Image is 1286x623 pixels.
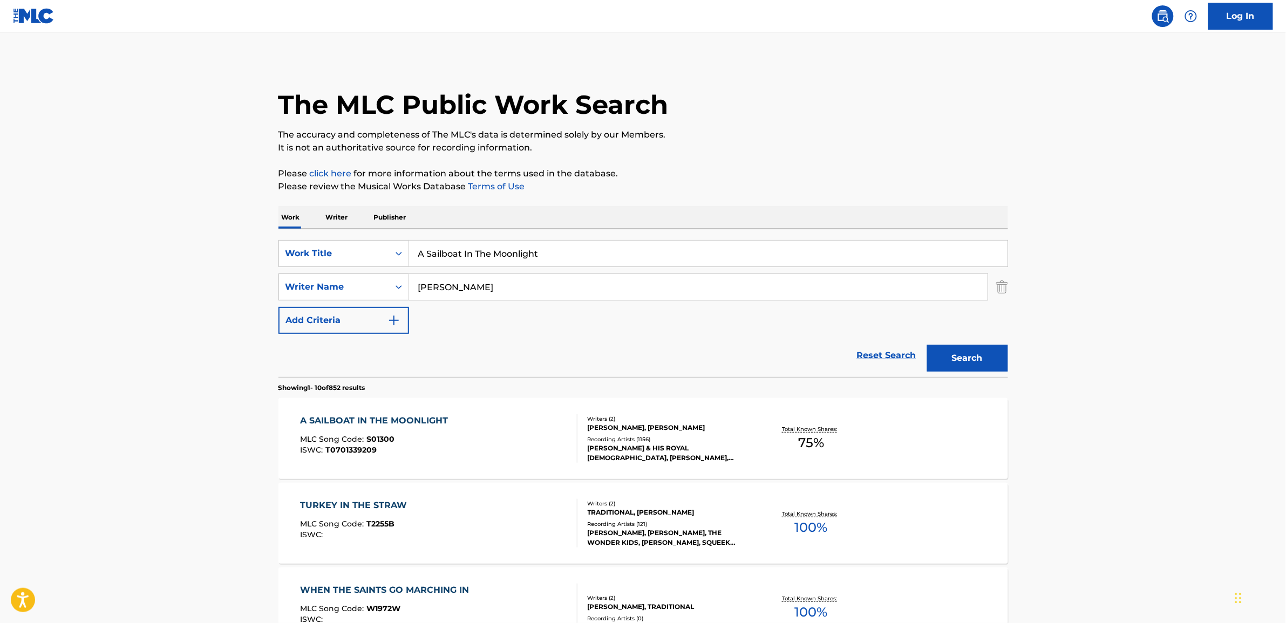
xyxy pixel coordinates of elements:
div: Writers ( 2 ) [588,415,751,423]
p: Publisher [371,206,410,229]
a: click here [310,168,352,179]
img: MLC Logo [13,8,55,24]
div: Work Title [285,247,383,260]
div: Recording Artists ( 0 ) [588,614,751,622]
span: T2255B [366,519,394,529]
a: TURKEY IN THE STRAWMLC Song Code:T2255BISWC:Writers (2)TRADITIONAL, [PERSON_NAME]Recording Artist... [278,483,1008,564]
p: It is not an authoritative source for recording information. [278,141,1008,154]
div: Recording Artists ( 1156 ) [588,435,751,443]
p: Please for more information about the terms used in the database. [278,167,1008,180]
p: Total Known Shares: [783,510,840,518]
div: [PERSON_NAME] & HIS ROYAL [DEMOGRAPHIC_DATA], [PERSON_NAME], [PERSON_NAME], [PERSON_NAME] AND HER... [588,443,751,463]
span: MLC Song Code : [300,519,366,529]
div: TRADITIONAL, [PERSON_NAME] [588,508,751,517]
a: Public Search [1152,5,1174,27]
p: The accuracy and completeness of The MLC's data is determined solely by our Members. [278,128,1008,141]
span: 75 % [798,433,824,453]
p: Please review the Musical Works Database [278,180,1008,193]
span: ISWC : [300,445,325,455]
img: help [1185,10,1197,23]
div: A SAILBOAT IN THE MOONLIGHT [300,414,453,427]
img: search [1156,10,1169,23]
div: TURKEY IN THE STRAW [300,499,412,512]
span: ISWC : [300,530,325,539]
img: Delete Criterion [996,273,1008,300]
div: [PERSON_NAME], TRADITIONAL [588,602,751,612]
p: Showing 1 - 10 of 852 results [278,383,365,393]
span: S01300 [366,434,394,444]
span: T0701339209 [325,445,377,455]
div: Writers ( 2 ) [588,499,751,508]
div: Writer Name [285,280,383,293]
span: MLC Song Code : [300,604,366,613]
h1: The MLC Public Work Search [278,88,669,121]
div: WHEN THE SAINTS GO MARCHING IN [300,584,474,597]
div: Help [1180,5,1202,27]
p: Work [278,206,303,229]
span: 100 % [795,518,828,537]
p: Total Known Shares: [783,425,840,433]
img: 9d2ae6d4665cec9f34b9.svg [387,314,400,327]
iframe: Chat Widget [1232,571,1286,623]
div: [PERSON_NAME], [PERSON_NAME], THE WONDER KIDS, [PERSON_NAME], SQUEEK [PERSON_NAME] [588,528,751,547]
a: Terms of Use [466,181,525,191]
button: Add Criteria [278,307,409,334]
div: Drag [1235,582,1242,614]
a: Reset Search [852,344,922,367]
button: Search [927,345,1008,372]
div: [PERSON_NAME], [PERSON_NAME] [588,423,751,433]
span: 100 % [795,603,828,622]
span: MLC Song Code : [300,434,366,444]
a: A SAILBOAT IN THE MOONLIGHTMLC Song Code:S01300ISWC:T0701339209Writers (2)[PERSON_NAME], [PERSON_... [278,398,1008,479]
span: W1972W [366,604,400,613]
p: Writer [323,206,351,229]
a: Log In [1208,3,1273,30]
div: Recording Artists ( 121 ) [588,520,751,528]
div: Writers ( 2 ) [588,594,751,602]
p: Total Known Shares: [783,594,840,603]
form: Search Form [278,240,1008,377]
